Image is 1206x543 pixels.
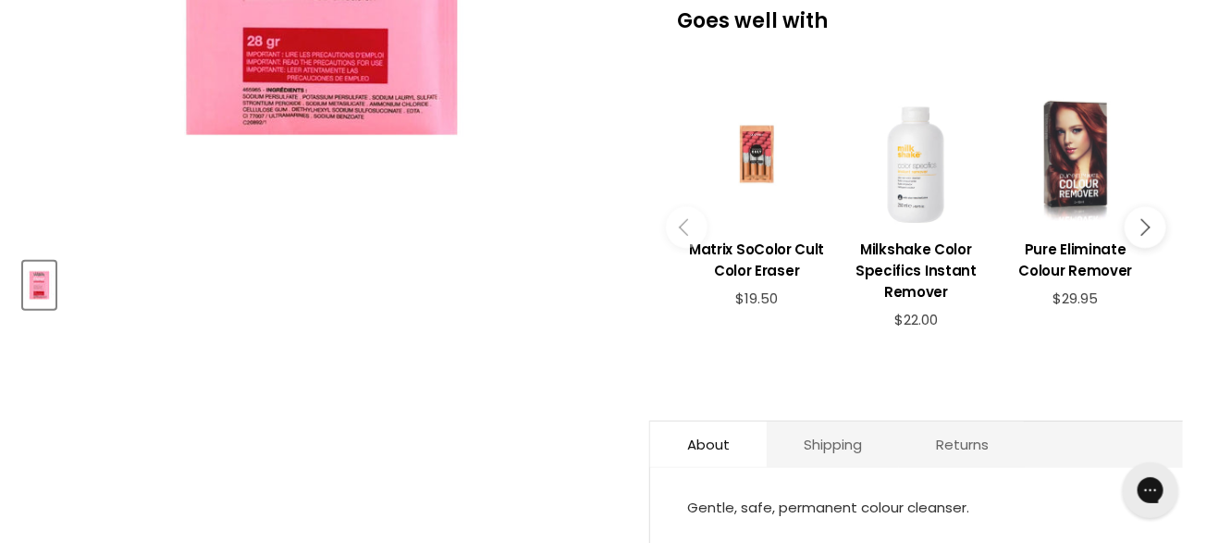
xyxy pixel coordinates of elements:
span: $29.95 [1053,289,1099,308]
span: $19.50 [735,289,778,308]
h3: Pure Eliminate Colour Remover [1005,239,1146,281]
a: View product:Matrix SoColor Cult Color Eraser [686,225,827,290]
span: $22.00 [894,310,938,329]
a: Shipping [767,422,899,467]
iframe: Gorgias live chat messenger [1114,456,1188,524]
h3: Milkshake Color Specifics Instant Remover [845,239,986,302]
button: L'Oreal Efassor Sachet [23,262,55,309]
a: Returns [899,422,1026,467]
a: View product:Milkshake Color Specifics Instant Remover [845,225,986,312]
h3: Matrix SoColor Cult Color Eraser [686,239,827,281]
a: View product:Pure Eliminate Colour Remover [1005,225,1146,290]
a: About [650,422,767,467]
div: Product thumbnails [20,256,623,309]
img: L'Oreal Efassor Sachet [25,264,54,307]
